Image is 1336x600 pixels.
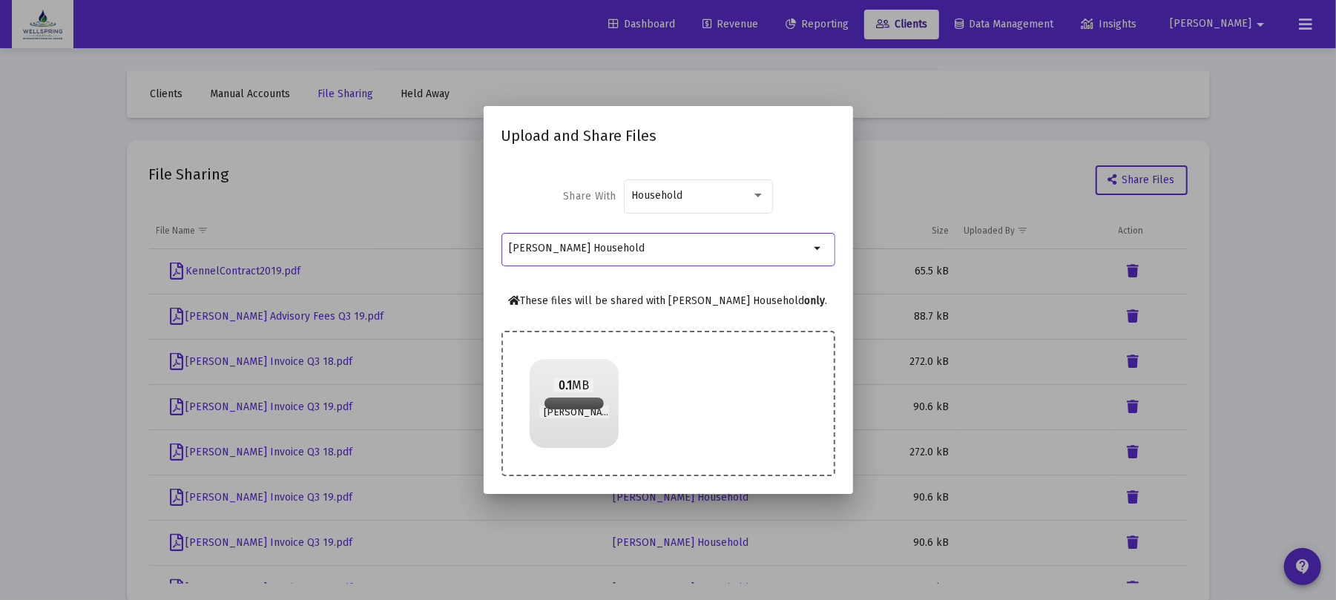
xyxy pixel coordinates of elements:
strong: 0.1 [559,378,572,392]
div: These files will be shared with [PERSON_NAME] Household . [501,286,835,316]
mat-icon: arrow_drop_down [809,240,827,257]
label: Share With [563,190,616,202]
b: only [805,294,826,307]
input: Select a Household [509,243,809,254]
span: Household [631,189,682,202]
span: [PERSON_NAME] - Q3 2025 Invoice.pdf [539,406,715,418]
span: MB [554,378,594,392]
div: Upload and Share Files [501,124,835,148]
